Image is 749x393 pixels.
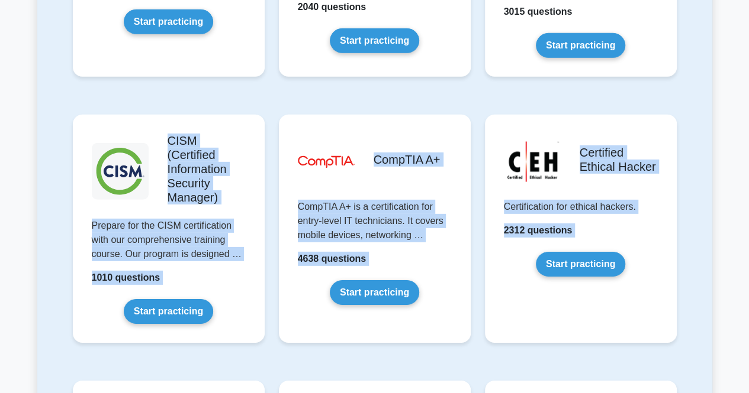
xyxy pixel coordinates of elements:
a: Start practicing [536,33,625,58]
a: Start practicing [124,9,213,34]
a: Start practicing [536,252,625,277]
a: Start practicing [330,28,419,53]
a: Start practicing [330,280,419,305]
a: Start practicing [124,299,213,324]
